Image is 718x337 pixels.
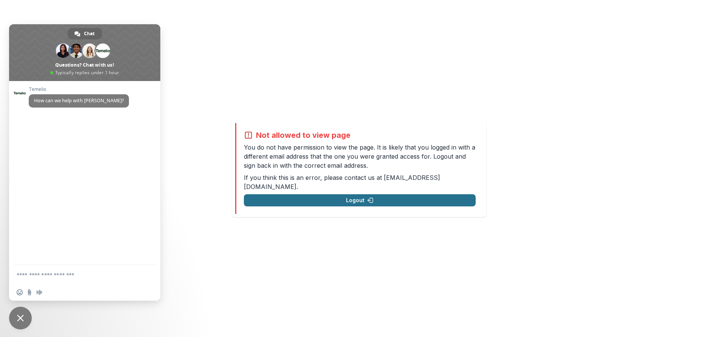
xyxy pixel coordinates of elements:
span: Temelio [29,87,129,92]
span: Chat [84,28,95,39]
div: Close chat [9,307,32,329]
span: Insert an emoji [17,289,23,295]
span: Send a file [26,289,33,295]
span: How can we help with [PERSON_NAME]? [34,97,124,104]
div: Chat [68,28,102,39]
a: [EMAIL_ADDRESS][DOMAIN_NAME] [244,174,440,190]
p: If you think this is an error, please contact us at . [244,173,476,191]
button: Logout [244,194,476,206]
span: Audio message [36,289,42,295]
textarea: Compose your message... [17,271,136,278]
h2: Not allowed to view page [256,131,350,140]
p: You do not have permission to view the page. It is likely that you logged in with a different ema... [244,143,476,170]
